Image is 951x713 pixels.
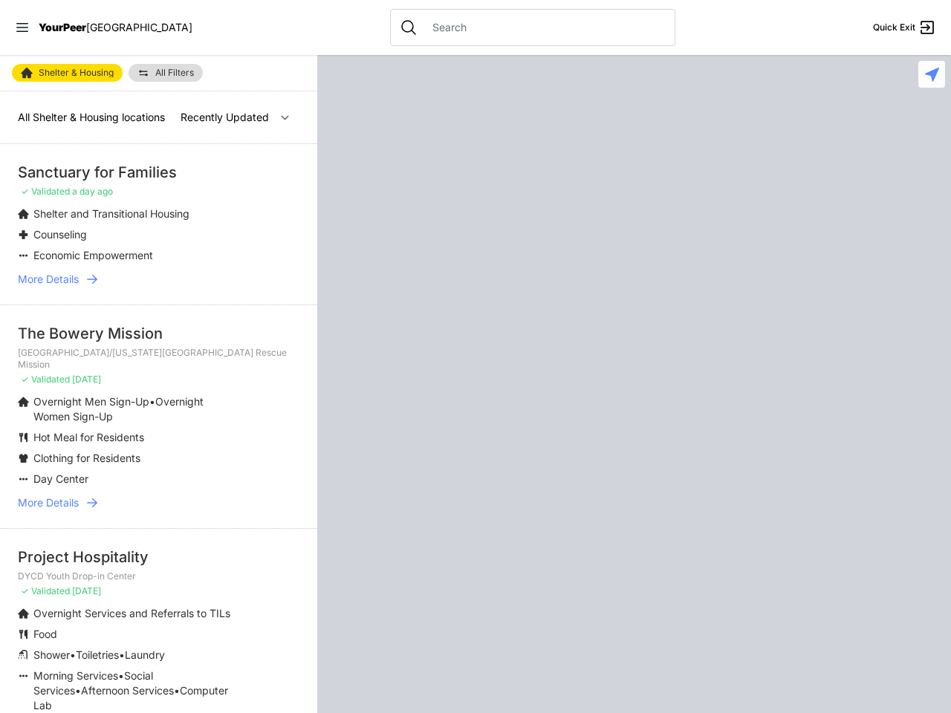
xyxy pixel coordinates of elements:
span: • [118,669,124,682]
span: Overnight Men Sign-Up [33,395,149,408]
div: Project Hospitality [18,547,299,567]
a: More Details [18,495,299,510]
span: [DATE] [72,374,101,385]
span: Morning Services [33,669,118,682]
a: Shelter & Housing [12,64,123,82]
span: Shelter and Transitional Housing [33,207,189,220]
span: More Details [18,495,79,510]
div: Sanctuary for Families [18,162,299,183]
span: All Filters [155,68,194,77]
span: More Details [18,272,79,287]
a: YourPeer[GEOGRAPHIC_DATA] [39,23,192,32]
span: • [119,648,125,661]
span: Economic Empowerment [33,249,153,261]
span: [GEOGRAPHIC_DATA] [86,21,192,33]
span: Shelter & Housing [39,68,114,77]
a: All Filters [129,64,203,82]
span: • [149,395,155,408]
span: a day ago [72,186,113,197]
span: Toiletries [76,648,119,661]
span: Clothing for Residents [33,452,140,464]
span: [DATE] [72,585,101,596]
span: Laundry [125,648,165,661]
span: Quick Exit [873,22,915,33]
a: Quick Exit [873,19,936,36]
span: Day Center [33,472,88,485]
span: • [70,648,76,661]
a: More Details [18,272,299,287]
span: Counseling [33,228,87,241]
span: ✓ Validated [21,585,70,596]
span: Hot Meal for Residents [33,431,144,443]
p: [GEOGRAPHIC_DATA]/[US_STATE][GEOGRAPHIC_DATA] Rescue Mission [18,347,299,371]
span: All Shelter & Housing locations [18,111,165,123]
span: Food [33,628,57,640]
span: YourPeer [39,21,86,33]
span: ✓ Validated [21,374,70,385]
span: • [174,684,180,697]
div: The Bowery Mission [18,323,299,344]
span: ✓ Validated [21,186,70,197]
span: • [75,684,81,697]
p: DYCD Youth Drop-in Center [18,570,299,582]
input: Search [423,20,666,35]
span: Shower [33,648,70,661]
span: Overnight Services and Referrals to TILs [33,607,230,619]
span: Afternoon Services [81,684,174,697]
